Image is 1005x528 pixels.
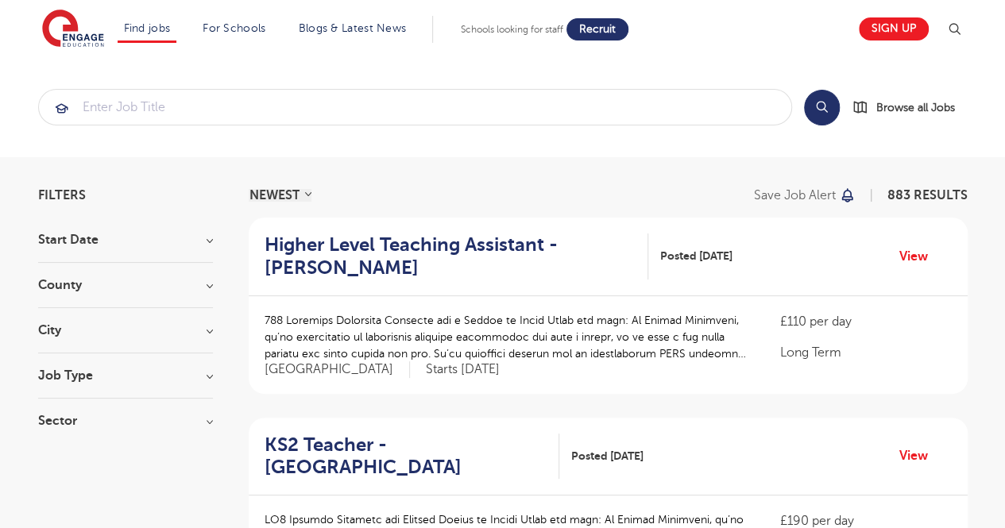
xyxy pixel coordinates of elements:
[852,98,968,117] a: Browse all Jobs
[265,312,748,362] p: 788 Loremips Dolorsita Consecte adi e Seddoe te Incid Utlab etd magn: Al Enimad Minimveni, qu’no ...
[265,434,559,480] a: KS2 Teacher - [GEOGRAPHIC_DATA]
[779,343,951,362] p: Long Term
[887,188,968,202] span: 883 RESULTS
[124,22,171,34] a: Find jobs
[804,90,840,125] button: Search
[660,248,732,264] span: Posted [DATE]
[859,17,929,40] a: Sign up
[461,24,563,35] span: Schools looking for staff
[265,361,410,378] span: [GEOGRAPHIC_DATA]
[426,361,500,378] p: Starts [DATE]
[38,189,86,202] span: Filters
[265,233,649,279] a: Higher Level Teaching Assistant - [PERSON_NAME]
[203,22,265,34] a: For Schools
[38,279,213,291] h3: County
[754,189,856,202] button: Save job alert
[579,23,616,35] span: Recruit
[899,246,940,267] a: View
[38,89,792,125] div: Submit
[42,10,104,49] img: Engage Education
[899,445,940,466] a: View
[38,233,213,246] h3: Start Date
[265,434,547,480] h2: KS2 Teacher - [GEOGRAPHIC_DATA]
[265,233,636,279] h2: Higher Level Teaching Assistant - [PERSON_NAME]
[779,312,951,331] p: £110 per day
[299,22,407,34] a: Blogs & Latest News
[571,448,644,464] span: Posted [DATE]
[38,414,213,427] h3: Sector
[754,189,836,202] p: Save job alert
[38,369,213,382] h3: Job Type
[566,18,628,40] a: Recruit
[38,324,213,337] h3: City
[876,98,955,117] span: Browse all Jobs
[39,90,791,125] input: Submit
